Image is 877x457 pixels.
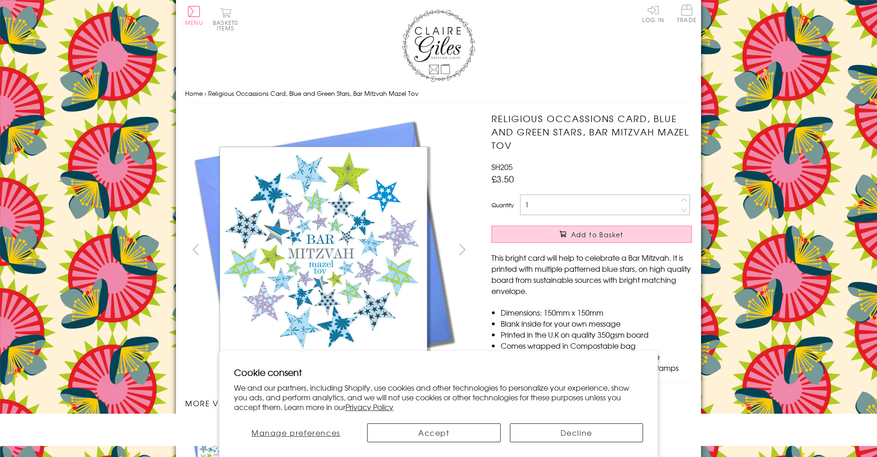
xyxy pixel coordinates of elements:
li: Blank inside for your own message [501,318,692,329]
button: Accept [367,423,501,442]
button: Basket0 items [213,7,238,31]
h3: More views [185,398,473,409]
span: Trade [677,5,696,23]
label: Quantity [491,201,514,209]
button: Decline [510,423,643,442]
span: Manage preferences [251,427,340,438]
button: Manage preferences [234,423,358,442]
a: Home [185,89,203,98]
button: next [452,239,473,260]
a: Privacy Policy [345,401,393,412]
nav: breadcrumbs [185,84,692,103]
li: Printed in the U.K on quality 350gsm board [501,329,692,340]
span: £3.50 [491,172,514,185]
p: We and our partners, including Shopify, use cookies and other technologies to personalize your ex... [234,383,643,411]
img: Claire Giles Greetings Cards [402,9,475,82]
span: Menu [185,18,203,27]
a: Log In [642,5,664,23]
button: Add to Basket [491,226,692,243]
img: Religious Occassions Card, Blue and Green Stars, Bar Mitzvah Mazel Tov [185,112,462,388]
h2: Cookie consent [234,366,643,379]
span: Add to Basket [571,230,624,239]
a: Trade [677,5,696,24]
button: Menu [185,6,203,25]
li: Dimensions: 150mm x 150mm [501,307,692,318]
p: This bright card will help to celebrate a Bar Mitzvah. It is printed with multiple patterned blue... [491,252,692,296]
span: 0 items [217,18,238,32]
button: prev [185,239,206,260]
li: Comes wrapped in Compostable bag [501,340,692,351]
h1: Religious Occassions Card, Blue and Green Stars, Bar Mitzvah Mazel Tov [491,112,692,152]
span: › [205,89,206,98]
span: SH205 [491,161,513,172]
span: Religious Occassions Card, Blue and Green Stars, Bar Mitzvah Mazel Tov [208,89,418,98]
